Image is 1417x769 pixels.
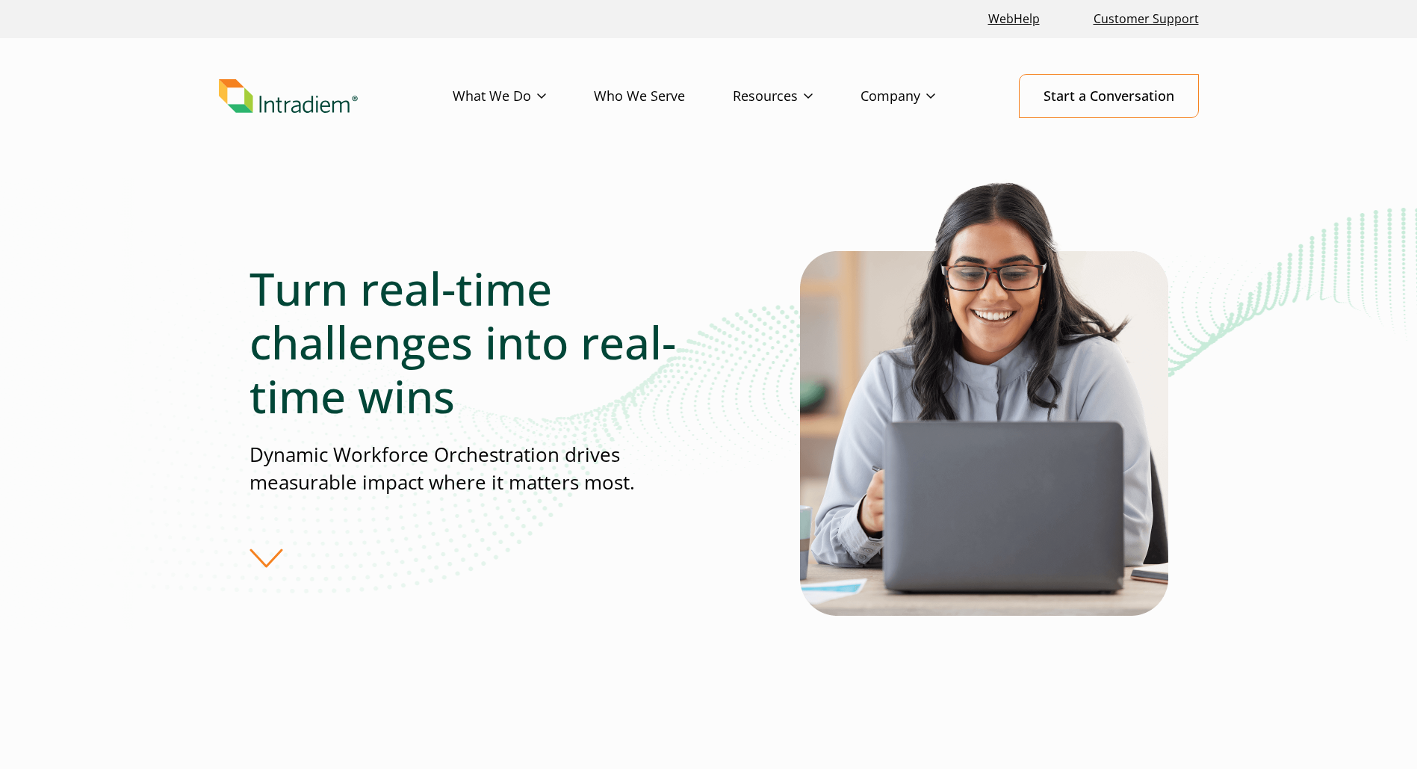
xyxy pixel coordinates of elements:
p: Dynamic Workforce Orchestration drives measurable impact where it matters most. [249,441,708,497]
h1: Turn real-time challenges into real-time wins [249,262,708,423]
img: Intradiem [219,79,358,114]
a: Link opens in a new window [982,3,1046,35]
a: Start a Conversation [1019,74,1199,118]
a: Link to homepage of Intradiem [219,79,453,114]
a: Customer Support [1088,3,1205,35]
a: Company [861,75,983,118]
a: Resources [733,75,861,118]
img: Solutions for Contact Center Teams [800,178,1168,616]
a: What We Do [453,75,594,118]
a: Who We Serve [594,75,733,118]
